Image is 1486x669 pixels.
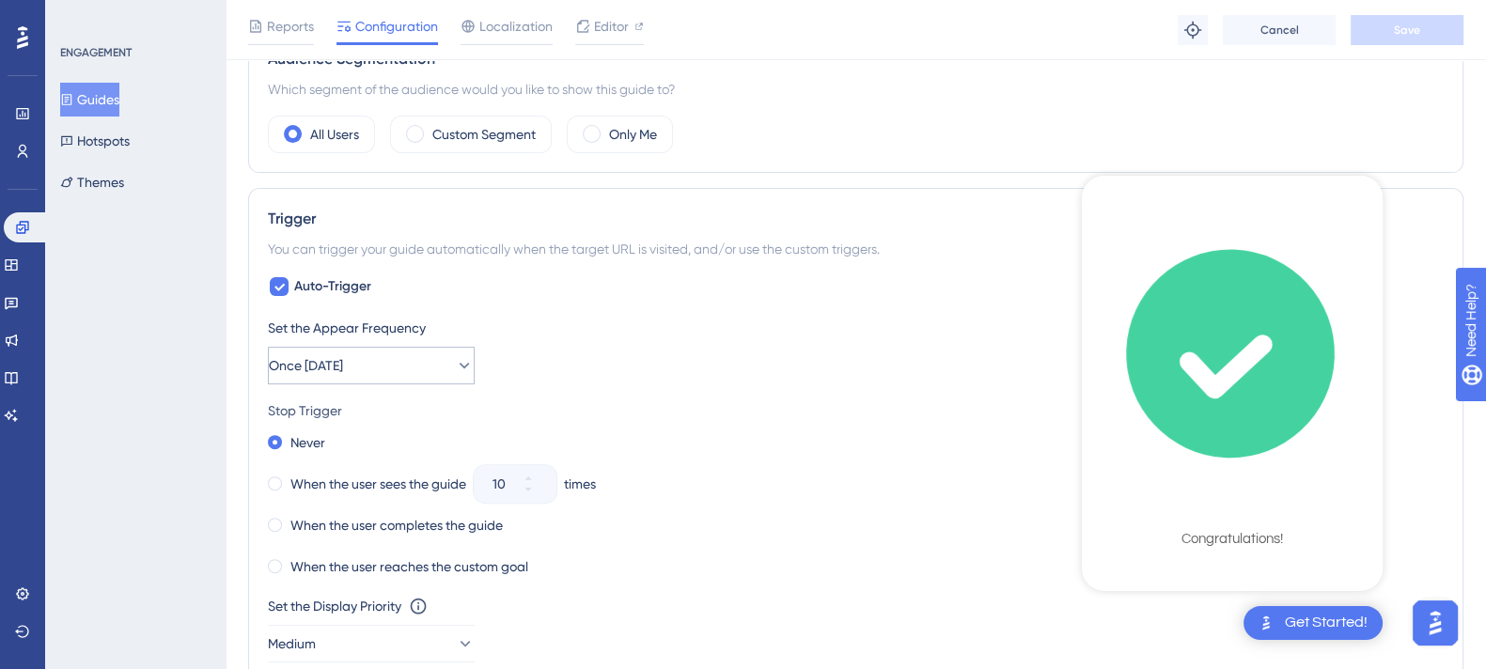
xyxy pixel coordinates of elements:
span: Medium [268,632,316,655]
button: Once [DATE] [268,347,475,384]
label: When the user reaches the custom goal [290,555,528,578]
div: ENGAGEMENT [60,45,132,60]
button: Hotspots [60,124,130,158]
div: Set the Display Priority [268,595,401,617]
label: When the user completes the guide [290,514,503,537]
div: Get Started! [1285,613,1368,633]
button: Themes [60,165,124,199]
span: Once [DATE] [269,354,343,377]
div: Congratulations! [1181,530,1283,549]
div: checklist loading [1082,176,1383,586]
span: Configuration [355,15,438,38]
div: Stop Trigger [268,399,1444,422]
div: Checklist Container [1082,176,1383,591]
button: Save [1351,15,1463,45]
button: Medium [268,625,475,662]
div: Which segment of the audience would you like to show this guide to? [268,78,1444,101]
button: Guides [60,83,119,117]
img: launcher-image-alternative-text [1255,612,1277,634]
span: Editor [594,15,629,38]
div: Set the Appear Frequency [268,317,1444,339]
div: times [564,473,596,495]
label: All Users [310,123,359,146]
div: You can trigger your guide automatically when the target URL is visited, and/or use the custom tr... [268,238,1444,260]
span: Save [1394,23,1420,38]
label: When the user sees the guide [290,473,466,495]
div: Checklist Completed [1128,495,1337,521]
label: Never [290,431,325,454]
span: Localization [479,15,553,38]
span: Reports [267,15,314,38]
span: Cancel [1260,23,1299,38]
iframe: UserGuiding AI Assistant Launcher [1407,595,1463,651]
label: Custom Segment [432,123,536,146]
div: Open Get Started! checklist [1244,606,1383,640]
button: Cancel [1223,15,1336,45]
div: Trigger [268,208,1444,230]
span: Auto-Trigger [294,275,371,298]
span: Need Help? [44,5,117,27]
label: Only Me [609,123,657,146]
